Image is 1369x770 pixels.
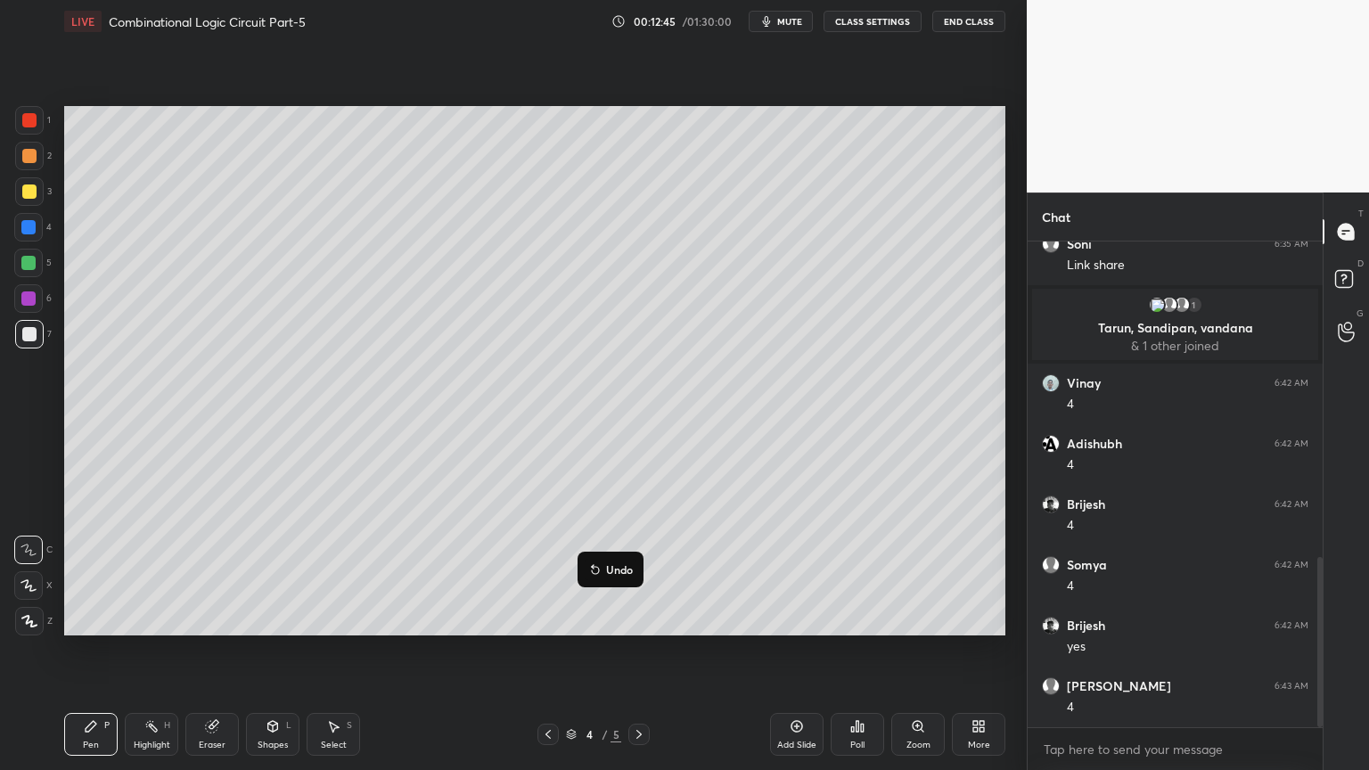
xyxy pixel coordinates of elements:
div: yes [1067,638,1308,656]
div: 4 [580,729,598,740]
p: Tarun, Sandipan, vandana [1043,321,1308,335]
div: grid [1028,242,1323,727]
div: / [602,729,607,740]
p: D [1357,257,1364,270]
div: 4 [1067,577,1308,595]
img: 82b3e93e0bfc40a2a9438f246a4d4812.19333427_3 [1042,374,1060,392]
p: & 1 other joined [1043,339,1308,353]
button: End Class [932,11,1005,32]
div: 2 [15,142,52,170]
span: mute [777,15,802,28]
div: 1 [15,106,51,135]
div: 4 [1067,396,1308,414]
h6: Somya [1067,557,1107,573]
div: More [968,741,990,750]
div: Add Slide [777,741,816,750]
div: 4 [14,213,52,242]
div: Shapes [258,741,288,750]
div: 6:42 AM [1275,560,1308,570]
p: G [1357,307,1364,320]
img: default.png [1173,296,1191,314]
h6: Brijesh [1067,618,1105,634]
h6: Vinay [1067,375,1101,391]
img: default.png [1042,235,1060,253]
p: T [1358,207,1364,220]
div: 7 [15,320,52,348]
img: d2384138f60c4c5aac30c971995c5891.png [1042,435,1060,453]
div: Eraser [199,741,225,750]
div: L [286,721,291,730]
h6: Soni [1067,236,1092,252]
h6: Adishubh [1067,436,1122,452]
div: 1 [1185,296,1203,314]
img: 3 [1148,296,1166,314]
h4: Combinational Logic Circuit Part-5 [109,13,306,30]
div: 4 [1067,456,1308,474]
div: 4 [1067,699,1308,717]
div: 6 [14,284,52,313]
img: b55a1588e8044803b996dc616ce3f8ea.jpg [1042,496,1060,513]
img: default.png [1160,296,1178,314]
div: H [164,721,170,730]
div: Zoom [906,741,930,750]
div: 6:35 AM [1275,239,1308,250]
p: Undo [606,562,633,577]
button: CLASS SETTINGS [824,11,922,32]
div: 6:42 AM [1275,438,1308,449]
img: default.png [1042,556,1060,574]
h6: [PERSON_NAME] [1067,678,1171,694]
div: 6:42 AM [1275,620,1308,631]
div: LIVE [64,11,102,32]
div: 4 [1067,517,1308,535]
div: C [14,536,53,564]
p: Chat [1028,193,1085,241]
div: Select [321,741,347,750]
div: 6:42 AM [1275,378,1308,389]
div: 5 [611,726,621,742]
div: 6:42 AM [1275,499,1308,510]
div: S [347,721,352,730]
img: default.png [1042,677,1060,695]
div: Link share [1067,257,1308,274]
div: 5 [14,249,52,277]
div: 3 [15,177,52,206]
div: Z [15,607,53,635]
img: b55a1588e8044803b996dc616ce3f8ea.jpg [1042,617,1060,635]
button: mute [749,11,813,32]
div: Highlight [134,741,170,750]
div: 6:43 AM [1275,681,1308,692]
button: Undo [585,559,636,580]
div: Poll [850,741,865,750]
h6: Brijesh [1067,496,1105,512]
div: P [104,721,110,730]
div: Pen [83,741,99,750]
div: X [14,571,53,600]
